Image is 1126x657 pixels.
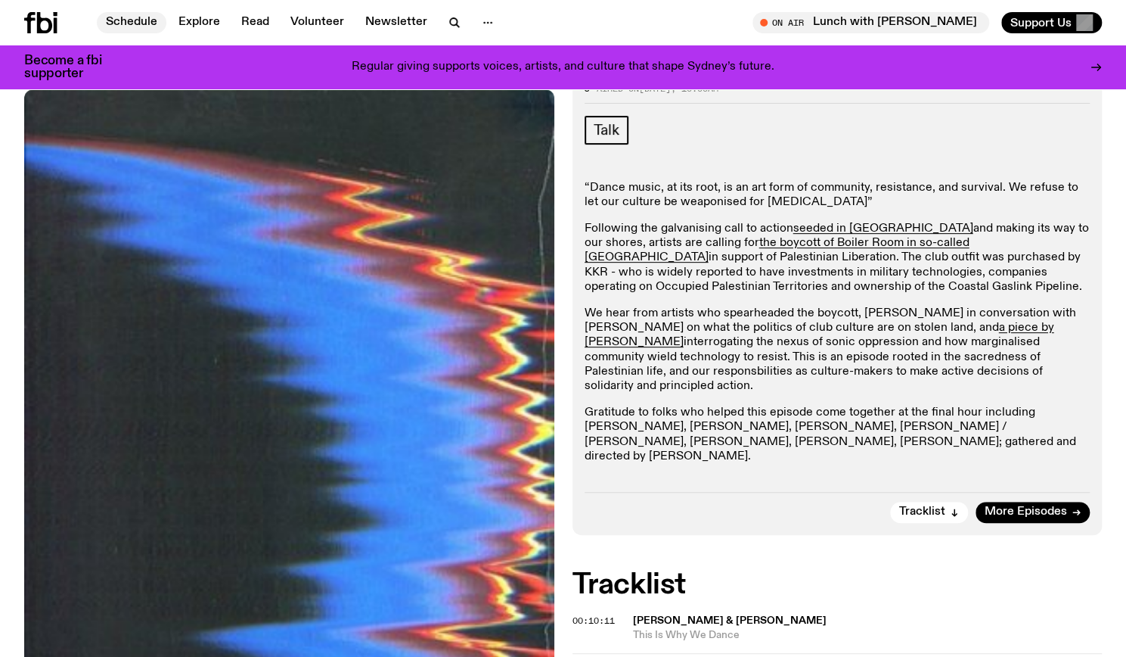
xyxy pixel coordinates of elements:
a: the boycott of Boiler Room in so-called [GEOGRAPHIC_DATA] [585,237,969,263]
p: “Dance music, at its root, is an art form of community, resistance, and survival. We refuse to le... [585,181,1090,210]
p: Gratitude to folks who helped this episode come together at the final hour including [PERSON_NAME... [585,406,1090,464]
span: More Episodes [985,506,1067,518]
button: Tracklist [890,502,968,523]
p: Regular giving supports voices, artists, and culture that shape Sydney’s future. [352,61,774,74]
button: 00:10:11 [572,617,615,625]
a: Explore [169,12,229,33]
span: This Is Why We Dance [633,628,1103,643]
a: Talk [585,116,628,145]
a: Schedule [97,12,166,33]
span: Support Us [1010,16,1072,30]
p: Following the galvanising call to action and making its way to our shores, artists are calling fo... [585,222,1090,294]
span: 00:10:11 [572,615,615,627]
h3: Become a fbi supporter [24,54,121,80]
a: Volunteer [281,12,353,33]
a: Newsletter [356,12,436,33]
span: Talk [594,122,619,139]
button: Support Us [1001,12,1102,33]
p: We hear from artists who spearheaded the boycott, [PERSON_NAME] in conversation with [PERSON_NAME... [585,307,1090,394]
a: Read [232,12,278,33]
a: seeded in [GEOGRAPHIC_DATA] [793,223,973,235]
h2: Tracklist [572,571,1103,599]
button: On AirLunch with [PERSON_NAME] [752,12,989,33]
span: [PERSON_NAME] & [PERSON_NAME] [633,615,827,626]
a: More Episodes [976,502,1090,523]
span: Tracklist [899,506,945,518]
